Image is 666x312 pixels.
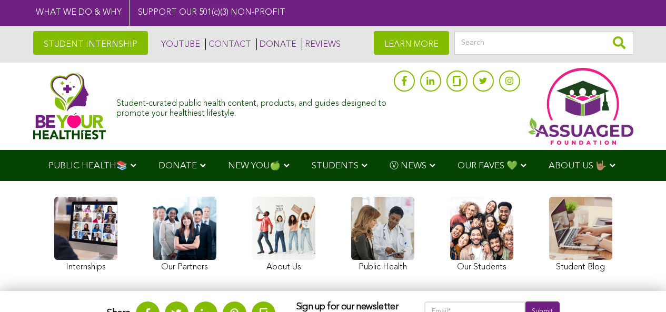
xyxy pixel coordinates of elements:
div: Navigation Menu [33,150,633,181]
a: DONATE [256,38,296,50]
img: Assuaged App [528,68,633,145]
div: Student-curated public health content, products, and guides designed to promote your healthiest l... [116,94,388,119]
img: Assuaged [33,73,106,139]
input: Search [454,31,633,55]
a: STUDENT INTERNSHIP [33,31,148,55]
span: NEW YOU🍏 [228,162,281,170]
span: PUBLIC HEALTH📚 [48,162,127,170]
a: LEARN MORE [374,31,449,55]
span: ABOUT US 🤟🏽 [549,162,607,170]
span: OUR FAVES 💚 [458,162,518,170]
span: STUDENTS [312,162,359,170]
a: REVIEWS [302,38,341,50]
a: CONTACT [205,38,251,50]
span: Ⓥ NEWS [390,162,426,170]
iframe: Chat Widget [613,261,666,312]
a: YOUTUBE [158,38,200,50]
img: glassdoor [453,76,460,86]
span: DONATE [158,162,197,170]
